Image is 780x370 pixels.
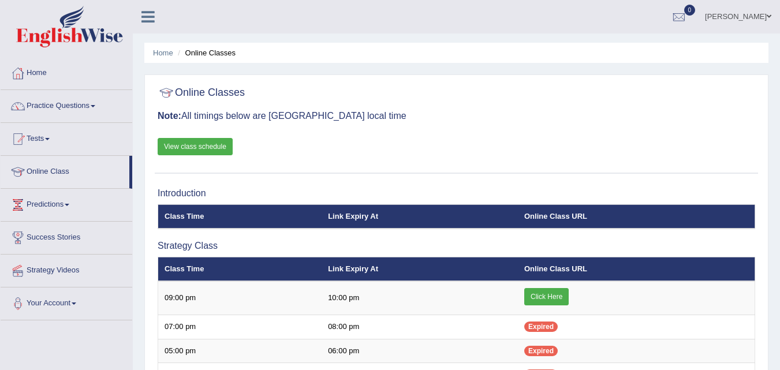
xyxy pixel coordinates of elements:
a: Strategy Videos [1,255,132,283]
span: Expired [524,322,558,332]
td: 06:00 pm [322,339,518,363]
th: Online Class URL [518,257,755,281]
td: 07:00 pm [158,315,322,339]
h3: Introduction [158,188,755,199]
a: Tests [1,123,132,152]
td: 10:00 pm [322,281,518,315]
a: Click Here [524,288,569,305]
a: Success Stories [1,222,132,251]
th: Online Class URL [518,204,755,229]
th: Class Time [158,257,322,281]
td: 09:00 pm [158,281,322,315]
a: Online Class [1,156,129,185]
span: 0 [684,5,696,16]
a: View class schedule [158,138,233,155]
td: 08:00 pm [322,315,518,339]
th: Link Expiry At [322,204,518,229]
a: Your Account [1,287,132,316]
h3: All timings below are [GEOGRAPHIC_DATA] local time [158,111,755,121]
span: Expired [524,346,558,356]
h2: Online Classes [158,84,245,102]
th: Class Time [158,204,322,229]
a: Home [153,48,173,57]
a: Practice Questions [1,90,132,119]
h3: Strategy Class [158,241,755,251]
b: Note: [158,111,181,121]
li: Online Classes [175,47,236,58]
td: 05:00 pm [158,339,322,363]
a: Home [1,57,132,86]
th: Link Expiry At [322,257,518,281]
a: Predictions [1,189,132,218]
